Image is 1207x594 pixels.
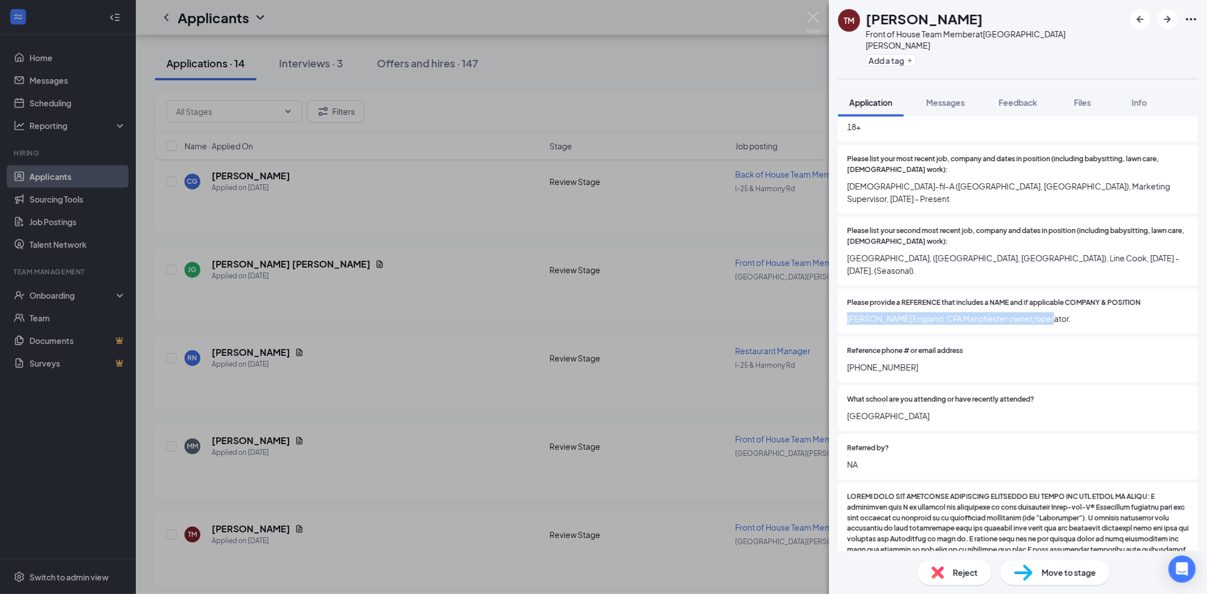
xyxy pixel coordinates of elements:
span: 18+ [847,120,1189,133]
span: What school are you attending or have recently attended? [847,394,1034,405]
span: Info [1132,97,1147,107]
span: NA [847,458,1189,471]
span: Please list your second most recent job, company and dates in position (including babysitting, la... [847,226,1189,247]
span: Please list your most recent job, company and dates in position (including babysitting, lawn care... [847,154,1189,175]
span: Messages [926,97,965,107]
span: [GEOGRAPHIC_DATA] [847,410,1189,422]
button: ArrowRight [1157,9,1178,29]
svg: Plus [907,57,913,64]
div: Front of House Team Member at [GEOGRAPHIC_DATA][PERSON_NAME] [866,28,1124,51]
span: Reject [953,566,978,579]
div: TM [844,15,854,26]
h1: [PERSON_NAME] [866,9,983,28]
button: PlusAdd a tag [866,54,916,66]
span: [PHONE_NUMBER] [847,361,1189,373]
span: Reference phone # or email address [847,346,963,356]
span: Please provide a REFERENCE that includes a NAME and if applicable COMPANY & POSITION [847,298,1141,308]
svg: ArrowLeftNew [1133,12,1147,26]
span: Referred by? [847,443,889,454]
span: Files [1074,97,1091,107]
div: Open Intercom Messenger [1169,556,1196,583]
svg: ArrowRight [1161,12,1174,26]
span: Move to stage [1042,566,1096,579]
svg: Ellipses [1184,12,1198,26]
span: [PERSON_NAME] England, CFA Manchester owner/operator. [847,312,1189,325]
button: ArrowLeftNew [1130,9,1150,29]
span: [GEOGRAPHIC_DATA], ([GEOGRAPHIC_DATA], [GEOGRAPHIC_DATA]), Line Cook, [DATE] - [DATE], (Seasonal). [847,252,1189,277]
span: Application [849,97,892,107]
span: [DEMOGRAPHIC_DATA]-fil-A ([GEOGRAPHIC_DATA], [GEOGRAPHIC_DATA]), Marketing Supervisor, [DATE] - P... [847,180,1189,205]
span: Feedback [999,97,1037,107]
